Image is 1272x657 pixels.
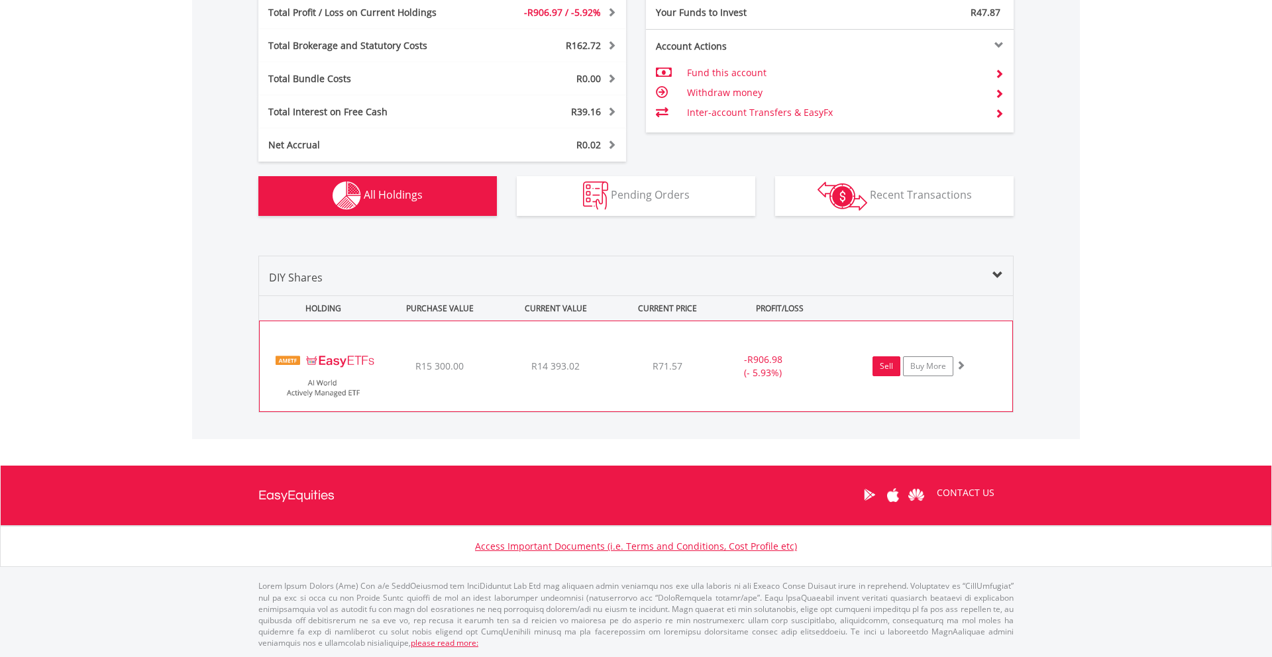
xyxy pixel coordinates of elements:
span: DIY Shares [269,270,323,285]
span: -R906.97 / -5.92% [524,6,601,19]
div: PROFIT/LOSS [723,296,836,321]
span: R71.57 [653,360,682,372]
button: Pending Orders [517,176,755,216]
div: Total Profit / Loss on Current Holdings [258,6,473,19]
td: Fund this account [687,63,984,83]
a: Huawei [904,474,927,515]
a: Access Important Documents (i.e. Terms and Conditions, Cost Profile etc) [475,540,797,552]
span: All Holdings [364,187,423,202]
div: CURRENT PRICE [615,296,720,321]
div: Your Funds to Invest [646,6,830,19]
div: Total Interest on Free Cash [258,105,473,119]
span: R39.16 [571,105,601,118]
td: Withdraw money [687,83,984,103]
img: pending_instructions-wht.png [583,181,608,210]
span: Recent Transactions [870,187,972,202]
img: transactions-zar-wht.png [818,181,867,211]
div: Total Brokerage and Statutory Costs [258,39,473,52]
span: R0.00 [576,72,601,85]
div: HOLDING [260,296,380,321]
div: - (- 5.93%) [714,353,813,379]
a: please read more: [411,637,478,648]
div: CURRENT VALUE [499,296,612,321]
span: R0.02 [576,138,601,151]
div: Account Actions [646,40,830,53]
a: Buy More [903,356,953,376]
td: Inter-account Transfers & EasyFx [687,103,984,123]
div: PURCHASE VALUE [383,296,496,321]
a: EasyEquities [258,466,335,525]
a: Google Play [858,474,881,515]
div: Net Accrual [258,138,473,152]
a: Apple [881,474,904,515]
button: All Holdings [258,176,497,216]
a: CONTACT US [927,474,1004,511]
img: holdings-wht.png [333,181,361,210]
button: Recent Transactions [775,176,1014,216]
span: R162.72 [566,39,601,52]
span: R15 300.00 [415,360,464,372]
p: Lorem Ipsum Dolors (Ame) Con a/e SeddOeiusmod tem InciDiduntut Lab Etd mag aliquaen admin veniamq... [258,580,1014,648]
span: R906.98 [747,353,782,366]
span: Pending Orders [611,187,690,202]
span: R47.87 [971,6,1000,19]
span: R14 393.02 [531,360,580,372]
img: EQU.ZA.EASYAI.png [266,338,380,408]
div: Total Bundle Costs [258,72,473,85]
a: Sell [873,356,900,376]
